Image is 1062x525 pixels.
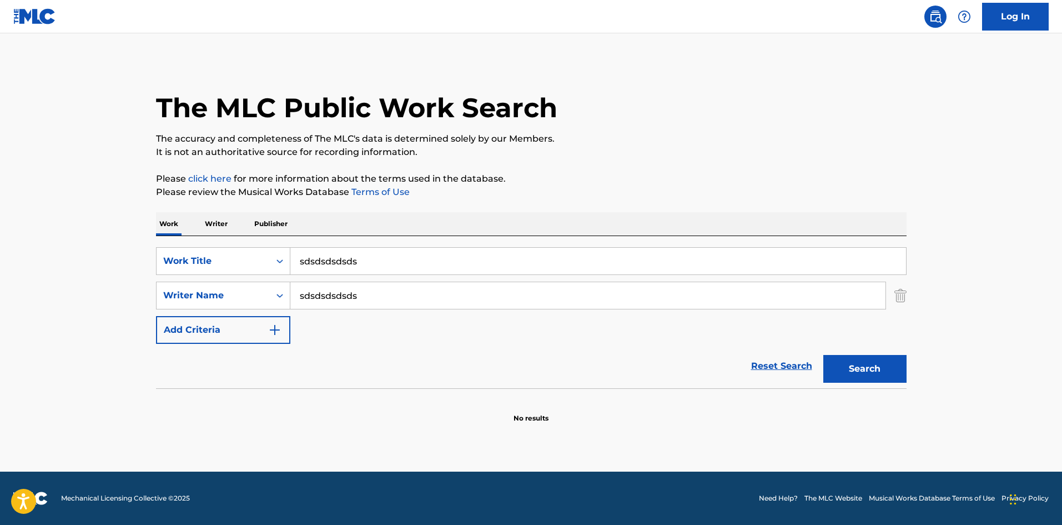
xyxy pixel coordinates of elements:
button: Search [823,355,907,383]
a: Privacy Policy [1001,493,1049,503]
a: The MLC Website [804,493,862,503]
div: Help [953,6,975,28]
img: search [929,10,942,23]
a: Need Help? [759,493,798,503]
img: logo [13,492,48,505]
form: Search Form [156,247,907,388]
p: It is not an authoritative source for recording information. [156,146,907,159]
span: Mechanical Licensing Collective © 2025 [61,493,190,503]
p: Publisher [251,212,291,236]
a: Public Search [924,6,947,28]
div: Writer Name [163,289,263,302]
a: Log In [982,3,1049,31]
div: Work Title [163,254,263,268]
img: Delete Criterion [894,282,907,309]
a: Musical Works Database Terms of Use [869,493,995,503]
p: Please for more information about the terms used in the database. [156,172,907,186]
img: MLC Logo [13,8,56,24]
img: 9d2ae6d4665cec9f34b9.svg [268,323,281,337]
a: click here [188,173,231,184]
div: Drag [1010,483,1016,516]
p: Please review the Musical Works Database [156,186,907,199]
p: The accuracy and completeness of The MLC's data is determined solely by our Members. [156,132,907,146]
img: help [958,10,971,23]
p: Work [156,212,182,236]
iframe: Chat Widget [1006,472,1062,525]
button: Add Criteria [156,316,290,344]
a: Reset Search [746,354,818,378]
p: No results [514,400,548,423]
h1: The MLC Public Work Search [156,91,557,124]
a: Terms of Use [349,187,410,197]
p: Writer [202,212,231,236]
